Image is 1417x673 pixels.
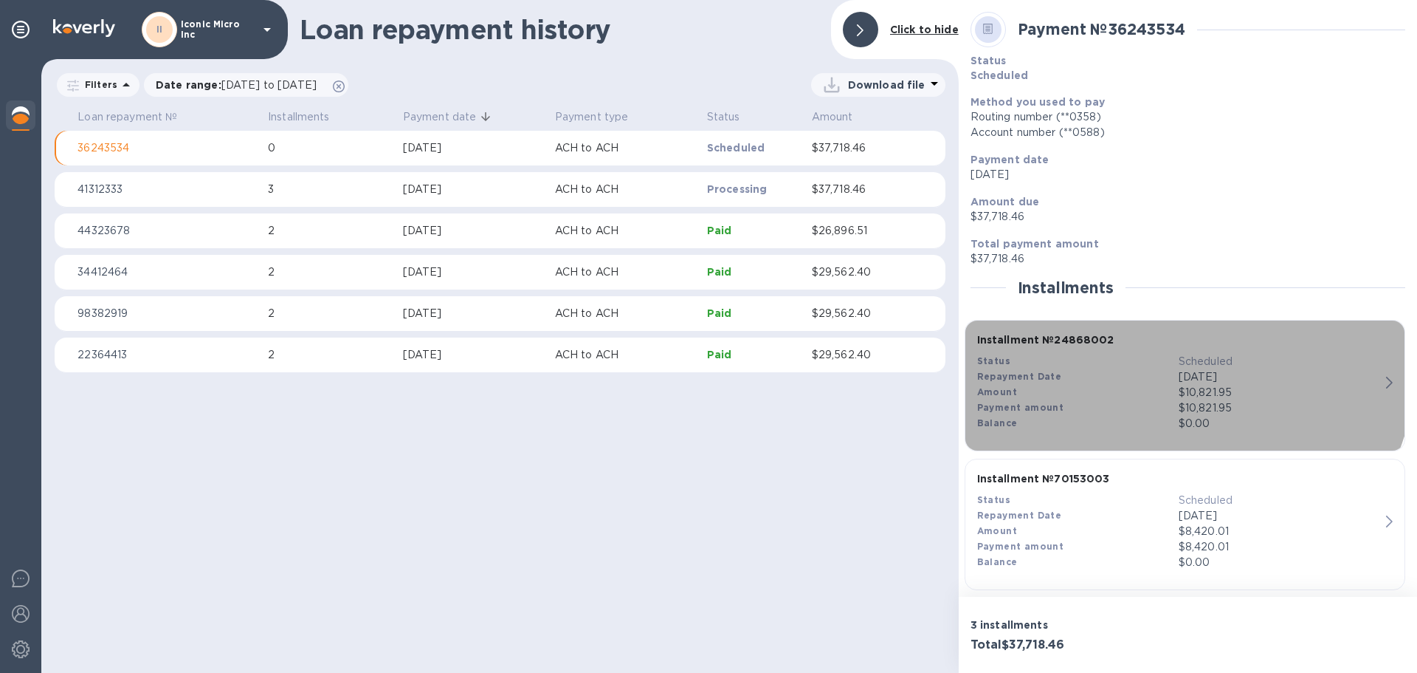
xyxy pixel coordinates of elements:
[812,347,905,363] p: $29,562.40
[403,109,477,125] p: Payment date
[268,140,391,156] p: 0
[970,209,1405,225] p: $37,718.46
[77,109,196,125] span: Loan repayment №
[970,638,1182,652] h3: Total $37,718.46
[1179,416,1380,431] p: $0.00
[848,78,925,92] p: Download file
[1179,539,1380,555] p: $8,420.01
[77,140,256,156] p: 36243534
[970,68,1405,83] p: Scheduled
[977,334,1114,346] b: Installment № 24868002
[555,264,695,280] p: ACH to ACH
[53,19,115,37] img: Logo
[812,264,905,280] p: $29,562.40
[970,96,1105,108] b: Method you used to pay
[156,24,163,35] b: II
[403,264,543,280] div: [DATE]
[268,223,391,239] p: 2
[1179,493,1380,508] p: Scheduled
[77,182,256,197] p: 41312333
[977,371,1062,382] b: Repayment Date
[403,109,496,125] span: Payment date
[268,109,349,125] span: Installments
[555,306,695,321] p: ACH to ACH
[707,264,800,279] p: Paid
[144,73,348,97] div: Date range:[DATE] to [DATE]
[707,140,800,155] p: Scheduled
[1179,354,1380,369] p: Scheduled
[812,182,905,197] p: $37,718.46
[221,79,317,91] span: [DATE] to [DATE]
[1018,279,1114,297] h2: Installments
[1018,20,1185,38] b: Payment № 36243534
[970,167,1405,182] p: [DATE]
[268,182,391,197] p: 3
[970,125,1405,140] div: Account number (**0588)
[977,417,1018,428] b: Balance
[555,223,695,239] p: ACH to ACH
[812,109,872,125] span: Amount
[970,238,1099,250] b: Total payment amount
[1179,400,1380,416] p: $10,821.95
[890,24,959,35] b: Click to hide
[977,355,1010,366] b: Status
[268,109,330,125] p: Installments
[555,140,695,156] p: ACH to ACH
[1179,369,1380,385] p: [DATE]
[977,541,1064,552] b: Payment amount
[268,306,391,321] p: 2
[555,109,648,125] span: Payment type
[268,347,391,363] p: 2
[300,14,819,45] h1: Loan repayment history
[403,347,543,363] div: [DATE]
[812,223,905,239] p: $26,896.51
[812,109,853,125] p: Amount
[812,306,905,321] p: $29,562.40
[156,78,324,92] p: Date range :
[977,386,1017,397] b: Amount
[77,223,256,239] p: 44323678
[79,78,117,91] p: Filters
[1179,385,1380,400] div: $10,821.95
[77,109,177,125] p: Loan repayment №
[977,473,1110,485] b: Installment № 70153003
[707,347,800,362] p: Paid
[707,306,800,321] p: Paid
[707,109,759,125] span: Status
[970,55,1007,66] b: Status
[977,556,1018,567] b: Balance
[1179,524,1380,539] div: $8,420.01
[403,306,543,321] div: [DATE]
[403,223,543,239] div: [DATE]
[77,347,256,363] p: 22364413
[977,510,1062,521] b: Repayment Date
[1179,555,1380,570] p: $0.00
[403,140,543,156] div: [DATE]
[707,109,740,125] p: Status
[970,196,1040,208] b: Amount due
[77,264,256,280] p: 34412464
[555,109,629,125] p: Payment type
[77,306,256,321] p: 98382919
[970,109,1405,125] div: Routing number (**0358)
[970,154,1049,165] b: Payment date
[403,182,543,197] div: [DATE]
[268,264,391,280] p: 2
[965,320,1405,451] button: Installment №24868002StatusScheduledRepayment Date[DATE]Amount$10,821.95Payment amount$10,821.95B...
[977,494,1010,505] b: Status
[555,182,695,197] p: ACH to ACH
[812,140,905,156] p: $37,718.46
[970,251,1405,267] p: $37,718.46
[181,19,255,40] p: Iconic Micro Inc
[977,402,1064,413] b: Payment amount
[707,223,800,238] p: Paid
[977,525,1017,536] b: Amount
[707,182,800,197] p: Processing
[970,618,1182,632] p: 3 installments
[555,347,695,363] p: ACH to ACH
[1179,508,1380,524] p: [DATE]
[965,459,1405,590] button: Installment №70153003StatusScheduledRepayment Date[DATE]Amount$8,420.01Payment amount$8,420.01Bal...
